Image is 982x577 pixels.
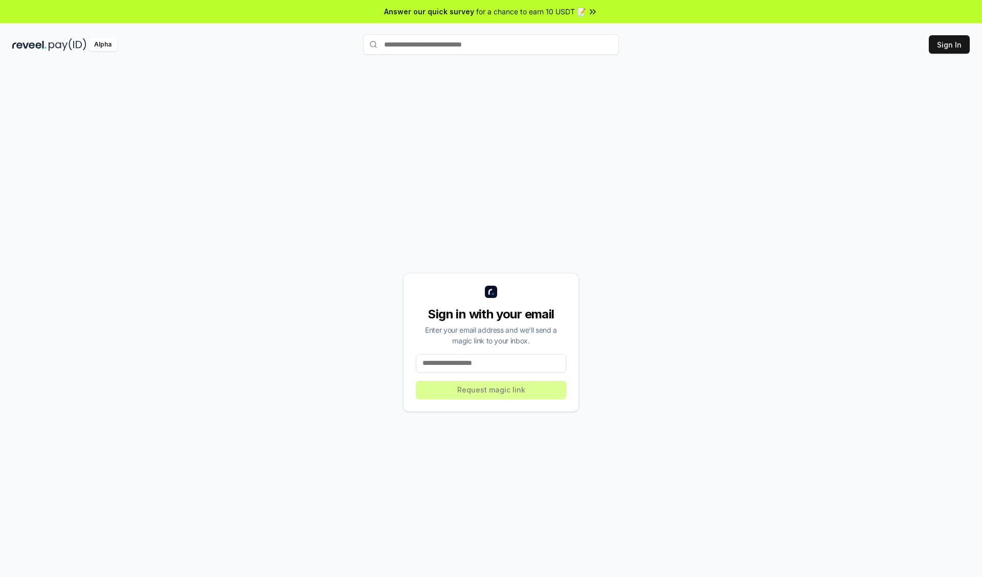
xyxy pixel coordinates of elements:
img: reveel_dark [12,38,47,51]
img: pay_id [49,38,86,51]
div: Enter your email address and we’ll send a magic link to your inbox. [416,325,566,346]
button: Sign In [929,35,970,54]
span: for a chance to earn 10 USDT 📝 [476,6,586,17]
div: Alpha [88,38,117,51]
span: Answer our quick survey [384,6,474,17]
img: logo_small [485,286,497,298]
div: Sign in with your email [416,306,566,322]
